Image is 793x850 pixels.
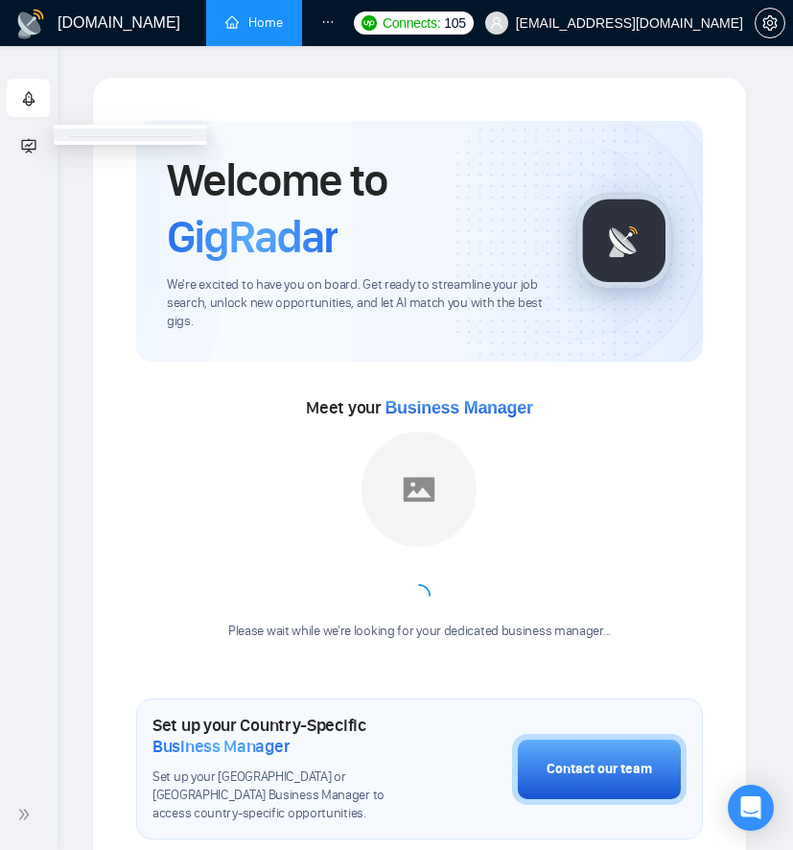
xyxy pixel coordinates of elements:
a: homeHome [225,14,283,31]
span: loading [404,580,435,612]
span: user [490,16,503,30]
button: Contact our team [512,734,687,805]
div: Open Intercom Messenger [728,785,774,831]
button: setting [755,8,785,38]
span: Academy [21,135,99,152]
img: upwork-logo.png [362,15,377,31]
span: We're excited to have you on board. Get ready to streamline your job search, unlock new opportuni... [167,276,546,331]
h1: Welcome to [167,152,546,265]
img: placeholder.png [362,432,477,547]
li: Getting Started [7,79,50,117]
span: Set up your [GEOGRAPHIC_DATA] or [GEOGRAPHIC_DATA] Business Manager to access country-specific op... [152,768,416,823]
span: rocket [21,80,36,118]
span: Business Manager [152,736,290,757]
span: Business Manager [385,398,532,417]
a: setting [755,15,785,31]
div: Contact our team [547,759,652,780]
span: double-right [17,805,36,824]
span: 105 [444,12,465,34]
span: ellipsis [321,15,335,29]
h1: Set up your Country-Specific [152,715,416,757]
span: GigRadar [167,208,338,265]
span: fund-projection-screen [21,126,36,164]
span: Meet your [306,397,532,418]
span: setting [756,15,784,31]
li: Academy Homepage [54,129,207,141]
div: Please wait while we're looking for your dedicated business manager... [217,623,622,641]
img: logo [15,9,46,39]
span: Connects: [383,12,440,34]
img: gigradar-logo.png [576,193,672,289]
